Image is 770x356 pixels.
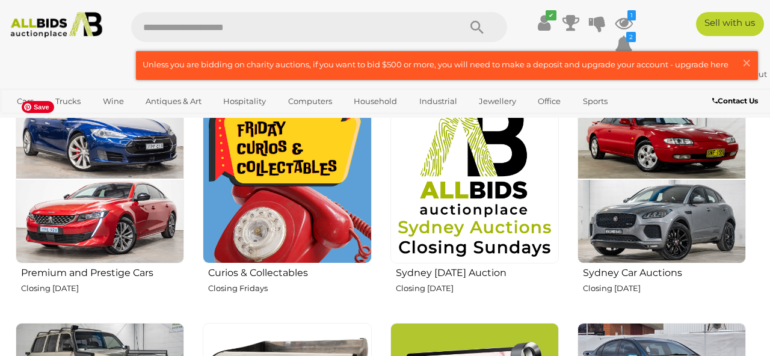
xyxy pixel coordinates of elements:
a: Contact Us [712,94,761,108]
p: Closing Fridays [208,281,371,295]
a: 1 [615,12,633,34]
a: Computers [280,91,340,111]
a: Sports [575,91,615,111]
a: Wine [95,91,132,111]
a: Sydney [DATE] Auction Closing [DATE] [390,94,559,313]
button: Search [447,12,507,42]
p: Closing [DATE] [396,281,559,295]
img: Premium and Prestige Cars [16,95,184,263]
h2: Curios & Collectables [208,265,371,278]
a: ✔ [535,12,553,34]
img: Sydney Sunday Auction [390,95,559,263]
i: 1 [627,10,636,20]
a: Industrial [411,91,465,111]
b: Contact Us [712,96,758,105]
span: × [741,51,752,75]
a: Sydney Car Auctions Closing [DATE] [577,94,746,313]
h2: Sydney Car Auctions [583,265,746,278]
a: Office [530,91,568,111]
a: Premium and Prestige Cars Closing [DATE] [15,94,184,313]
a: Curios & Collectables Closing Fridays [202,94,371,313]
a: Cars [9,91,42,111]
h2: Sydney [DATE] Auction [396,265,559,278]
a: [GEOGRAPHIC_DATA] [9,111,110,131]
img: Curios & Collectables [203,95,371,263]
a: Jewellery [471,91,524,111]
i: 2 [626,32,636,42]
a: Sell with us [696,12,764,36]
a: 2 [615,34,633,55]
a: Antiques & Art [138,91,209,111]
img: Sydney Car Auctions [577,95,746,263]
img: Allbids.com.au [5,12,107,38]
a: Trucks [48,91,88,111]
p: Closing [DATE] [21,281,184,295]
span: Save [22,101,54,113]
i: ✔ [546,10,556,20]
p: Closing [DATE] [583,281,746,295]
a: Hospitality [215,91,274,111]
h2: Premium and Prestige Cars [21,265,184,278]
a: Household [346,91,405,111]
